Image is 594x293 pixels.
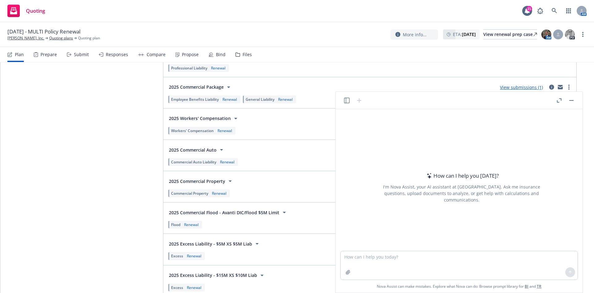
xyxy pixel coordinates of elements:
div: Bind [216,52,226,57]
div: Renewal [186,285,203,290]
a: mail [557,83,564,91]
div: 21 [527,6,532,11]
span: More info... [403,31,427,38]
button: More info... [390,29,438,40]
span: Nova Assist can make mistakes. Explore what Nova can do: Browse prompt library for and [377,280,541,293]
span: Commercial Property [171,191,208,196]
span: General Liability [246,97,274,102]
div: Prepare [41,52,57,57]
a: View submissions (1) [500,84,543,90]
div: Compare [147,52,166,57]
div: I'm Nova Assist, your AI assistant at [GEOGRAPHIC_DATA]. Ask me insurance questions, upload docum... [375,184,549,203]
img: photo [541,29,551,39]
span: Quoting plan [78,35,100,41]
a: circleInformation [548,83,555,91]
div: Submit [74,52,89,57]
span: 2025 Excess Liability - $15M XS $10M Liab [169,272,257,278]
strong: [DATE] [462,31,476,37]
div: Renewal [183,222,200,227]
a: Search [548,5,561,17]
button: 2025 Workers' Compensation [167,112,241,125]
a: more [565,83,573,91]
a: more [579,31,587,38]
a: Switch app [562,5,575,17]
a: Report a Bug [534,5,546,17]
span: Professional Liability [171,65,207,71]
span: Workers' Compensation [171,128,214,133]
span: 2025 Workers' Compensation [169,115,231,122]
div: View renewal prep case [483,30,537,39]
a: BI [525,284,528,289]
button: 2025 Commercial Package [167,81,234,93]
button: 2025 Excess Liability - $15M XS $10M Liab [167,269,268,282]
div: Renewal [186,253,203,259]
div: How can I help you [DATE]? [425,172,499,180]
span: 2025 Commercial Flood - Avanti DIC/Flood $5M Limit [169,209,279,216]
a: [PERSON_NAME], Inc. [7,35,44,41]
div: Plan [15,52,24,57]
div: Renewal [219,159,236,165]
a: View renewal prep case [483,29,537,39]
button: 2025 Excess Liability - $5M XS $5M Liab [167,238,263,250]
div: Responses [106,52,128,57]
button: 2025 Commercial Flood - Avanti DIC/Flood $5M Limit [167,206,290,219]
span: 2025 Commercial Package [169,84,224,90]
div: Renewal [277,97,294,102]
span: 2025 Commercial Property [169,178,225,184]
span: 2025 Excess Liability - $5M XS $5M Liab [169,241,252,247]
span: ETA : [453,31,476,38]
a: Quoting [5,2,48,20]
div: Renewal [221,97,238,102]
span: Employee Benefits Liability [171,97,219,102]
button: 2025 Commercial Auto [167,144,227,156]
div: Files [243,52,252,57]
span: [DATE] - MULTI Policy Renewal [7,28,80,35]
span: Quoting [26,8,45,13]
img: photo [565,29,575,39]
button: 2025 Commercial Property [167,175,236,187]
div: Renewal [216,128,233,133]
a: Quoting plans [49,35,73,41]
span: Flood [171,222,180,227]
span: 2025 Commercial Auto [169,147,217,153]
div: Renewal [211,191,228,196]
div: Renewal [210,65,227,71]
a: TR [537,284,541,289]
span: Excess [171,285,183,290]
span: Excess [171,253,183,259]
span: Commercial Auto Liability [171,159,216,165]
div: Propose [182,52,199,57]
